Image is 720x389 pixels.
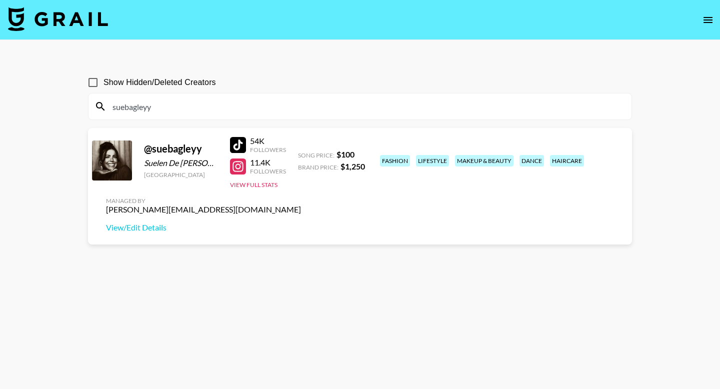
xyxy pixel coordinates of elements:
[144,142,218,155] div: @ suebagleyy
[250,157,286,167] div: 11.4K
[103,76,216,88] span: Show Hidden/Deleted Creators
[380,155,410,166] div: fashion
[550,155,584,166] div: haircare
[336,149,354,159] strong: $ 100
[106,204,301,214] div: [PERSON_NAME][EMAIL_ADDRESS][DOMAIN_NAME]
[698,10,718,30] button: open drawer
[416,155,449,166] div: lifestyle
[250,167,286,175] div: Followers
[230,181,277,188] button: View Full Stats
[106,197,301,204] div: Managed By
[519,155,544,166] div: dance
[455,155,513,166] div: makeup & beauty
[340,161,365,171] strong: $ 1,250
[298,163,338,171] span: Brand Price:
[106,98,625,114] input: Search by User Name
[144,171,218,178] div: [GEOGRAPHIC_DATA]
[106,222,301,232] a: View/Edit Details
[144,158,218,168] div: Suelen De [PERSON_NAME]
[250,136,286,146] div: 54K
[298,151,334,159] span: Song Price:
[250,146,286,153] div: Followers
[8,7,108,31] img: Grail Talent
